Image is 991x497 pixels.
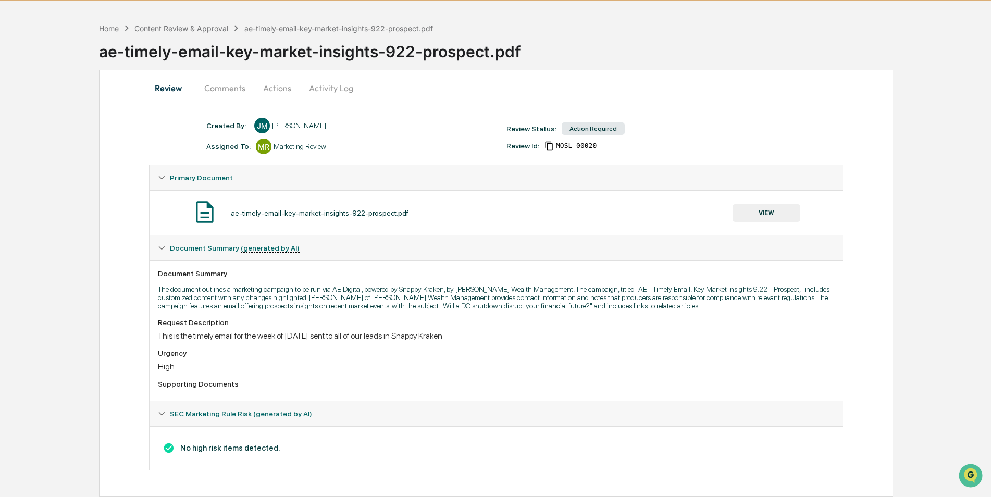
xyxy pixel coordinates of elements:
[158,349,834,357] div: Urgency
[21,151,66,161] span: Data Lookup
[150,165,842,190] div: Primary Document
[86,131,129,142] span: Attestations
[177,83,190,95] button: Start new chat
[196,76,254,101] button: Comments
[158,380,834,388] div: Supporting Documents
[150,260,842,401] div: Document Summary (generated by AI)
[10,152,19,160] div: 🔎
[733,204,800,222] button: VIEW
[10,80,29,98] img: 1746055101610-c473b297-6a78-478c-a979-82029cc54cd1
[71,127,133,146] a: 🗄️Attestations
[158,362,834,371] div: High
[99,24,119,33] div: Home
[556,142,597,150] span: 0d5d54c7-606d-47c5-a0be-4d09cd6fad89
[150,235,842,260] div: Document Summary (generated by AI)
[958,463,986,491] iframe: Open customer support
[253,409,312,418] u: (generated by AI)
[231,209,408,217] div: ae-timely-email-key-market-insights-922-prospect.pdf
[6,127,71,146] a: 🖐️Preclearance
[256,139,271,154] div: MR
[170,173,233,182] span: Primary Document
[150,401,842,426] div: SEC Marketing Rule Risk (generated by AI)
[170,244,300,252] span: Document Summary
[35,90,132,98] div: We're available if you need us!
[562,122,625,135] div: Action Required
[254,118,270,133] div: JM
[254,76,301,101] button: Actions
[134,24,228,33] div: Content Review & Approval
[158,331,834,341] div: This is the timely email for the week of [DATE] sent to all of our leads in Snappy Kraken
[158,285,834,310] p: The document outlines a marketing campaign to be run via AE Digital, powered by Snappy Kraken, by...
[6,147,70,166] a: 🔎Data Lookup
[76,132,84,141] div: 🗄️
[158,318,834,327] div: Request Description
[21,131,67,142] span: Preclearance
[158,269,834,278] div: Document Summary
[241,244,300,253] u: (generated by AI)
[206,121,249,130] div: Created By: ‎ ‎
[150,426,842,470] div: Document Summary (generated by AI)
[10,22,190,39] p: How can we help?
[10,132,19,141] div: 🖐️
[192,199,218,225] img: Document Icon
[301,76,362,101] button: Activity Log
[244,24,433,33] div: ae-timely-email-key-market-insights-922-prospect.pdf
[158,442,834,454] h3: No high risk items detected.
[506,125,556,133] div: Review Status:
[73,176,126,184] a: Powered byPylon
[99,34,991,61] div: ae-timely-email-key-market-insights-922-prospect.pdf
[150,190,842,235] div: Primary Document
[35,80,171,90] div: Start new chat
[506,142,539,150] div: Review Id:
[170,409,312,418] span: SEC Marketing Rule Risk
[274,142,326,151] div: Marketing Review
[272,121,326,130] div: [PERSON_NAME]
[206,142,251,151] div: Assigned To:
[149,76,196,101] button: Review
[104,177,126,184] span: Pylon
[149,76,843,101] div: secondary tabs example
